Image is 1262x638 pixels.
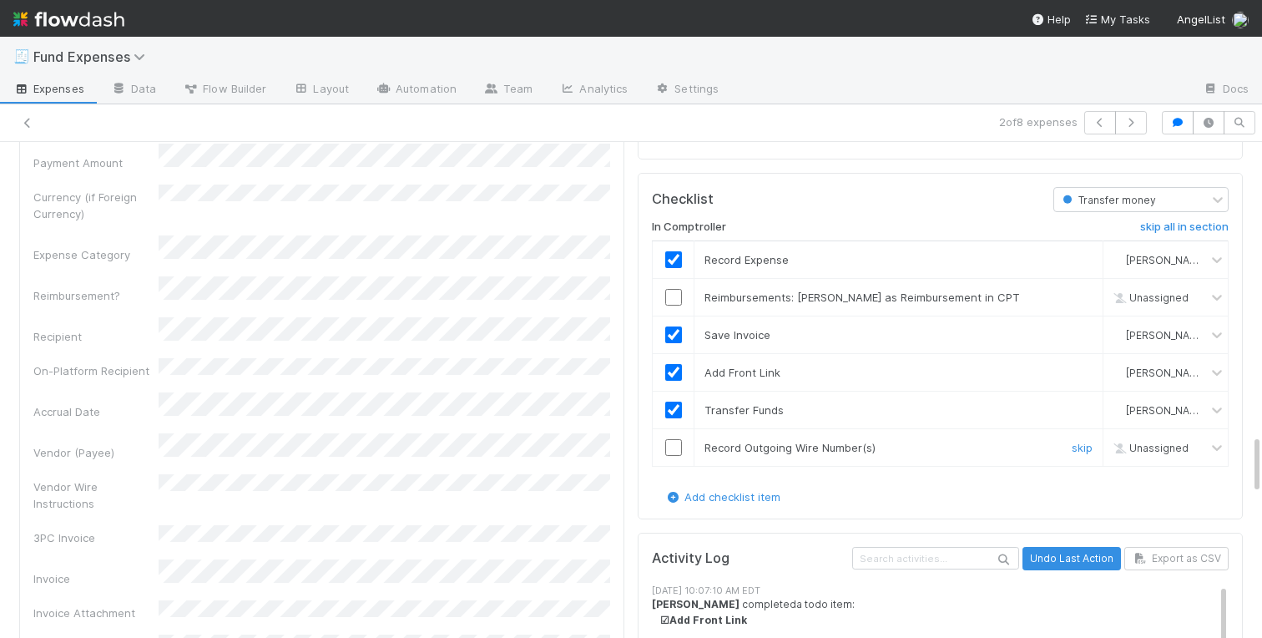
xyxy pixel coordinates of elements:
[33,529,159,546] div: 3PC Invoice
[13,49,30,63] span: 🧾
[660,614,747,626] strong: ☑ Add Front Link
[169,77,280,104] a: Flow Builder
[641,77,732,104] a: Settings
[33,570,159,587] div: Invoice
[1126,403,1208,416] span: [PERSON_NAME]
[652,191,714,208] h5: Checklist
[652,220,726,234] h6: In Comptroller
[1084,11,1150,28] a: My Tasks
[1084,13,1150,26] span: My Tasks
[33,287,159,304] div: Reimbursement?
[1126,366,1208,378] span: [PERSON_NAME]
[704,328,770,342] span: Save Invoice
[652,550,849,567] h5: Activity Log
[1059,194,1156,206] span: Transfer money
[546,77,641,104] a: Analytics
[664,490,780,504] a: Add checklist item
[652,597,1229,628] div: completed a todo item:
[852,547,1019,570] input: Search activities...
[470,77,546,104] a: Team
[33,328,159,345] div: Recipient
[33,362,159,379] div: On-Platform Recipient
[1126,253,1208,266] span: [PERSON_NAME]
[1140,220,1229,241] a: skip all in section
[1109,291,1189,303] span: Unassigned
[1110,253,1123,266] img: avatar_abca0ba5-4208-44dd-8897-90682736f166.png
[33,403,159,420] div: Accrual Date
[652,598,740,610] strong: [PERSON_NAME]
[652,584,1229,598] div: [DATE] 10:07:10 AM EDT
[1177,13,1225,26] span: AngelList
[98,77,169,104] a: Data
[1022,547,1121,570] button: Undo Last Action
[33,48,154,65] span: Fund Expenses
[33,605,159,621] div: Invoice Attachment
[704,441,876,454] span: Record Outgoing Wire Number(s)
[33,478,159,512] div: Vendor Wire Instructions
[704,291,1020,304] span: Reimbursements: [PERSON_NAME] as Reimbursement in CPT
[1140,220,1229,234] h6: skip all in section
[1031,11,1071,28] div: Help
[33,189,159,222] div: Currency (if Foreign Currency)
[999,114,1078,130] span: 2 of 8 expenses
[280,77,362,104] a: Layout
[33,444,159,461] div: Vendor (Payee)
[13,80,84,97] span: Expenses
[704,253,789,266] span: Record Expense
[704,366,780,379] span: Add Front Link
[1109,441,1189,453] span: Unassigned
[1072,441,1093,454] a: skip
[1124,547,1229,570] button: Export as CSV
[1110,366,1123,379] img: avatar_abca0ba5-4208-44dd-8897-90682736f166.png
[1110,403,1123,417] img: avatar_abca0ba5-4208-44dd-8897-90682736f166.png
[1110,328,1123,342] img: avatar_abca0ba5-4208-44dd-8897-90682736f166.png
[704,403,784,417] span: Transfer Funds
[362,77,470,104] a: Automation
[183,80,266,97] span: Flow Builder
[33,246,159,263] div: Expense Category
[13,5,124,33] img: logo-inverted-e16ddd16eac7371096b0.svg
[1126,328,1208,341] span: [PERSON_NAME]
[1189,77,1262,104] a: Docs
[1232,12,1249,28] img: avatar_abca0ba5-4208-44dd-8897-90682736f166.png
[33,154,159,171] div: Payment Amount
